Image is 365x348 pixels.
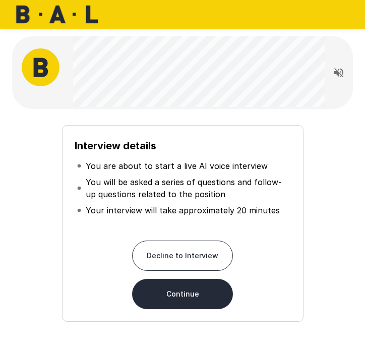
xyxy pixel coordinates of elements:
[22,48,59,86] img: bal_avatar.png
[86,204,280,216] p: Your interview will take approximately 20 minutes
[132,241,233,271] button: Decline to Interview
[86,176,289,200] p: You will be asked a series of questions and follow-up questions related to the position
[132,279,233,309] button: Continue
[86,160,268,172] p: You are about to start a live AI voice interview
[329,63,349,83] button: Read questions aloud
[75,140,156,152] b: Interview details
